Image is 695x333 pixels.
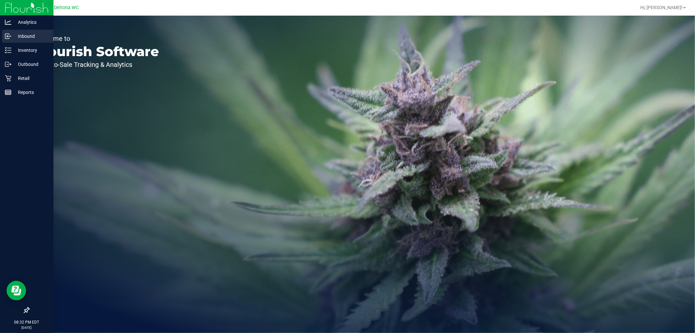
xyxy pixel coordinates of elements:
p: 08:32 PM EDT [3,319,51,325]
inline-svg: Outbound [5,61,11,68]
p: Analytics [11,18,51,26]
p: Retail [11,74,51,82]
p: Seed-to-Sale Tracking & Analytics [35,61,159,68]
p: Inbound [11,32,51,40]
span: Deltona WC [54,5,79,10]
inline-svg: Retail [5,75,11,82]
p: Flourish Software [35,45,159,58]
span: Hi, [PERSON_NAME]! [640,5,683,10]
inline-svg: Analytics [5,19,11,25]
inline-svg: Inbound [5,33,11,39]
p: Outbound [11,60,51,68]
inline-svg: Inventory [5,47,11,53]
p: Inventory [11,46,51,54]
p: [DATE] [3,325,51,330]
p: Welcome to [35,35,159,42]
p: Reports [11,88,51,96]
iframe: Resource center [7,281,26,300]
inline-svg: Reports [5,89,11,96]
